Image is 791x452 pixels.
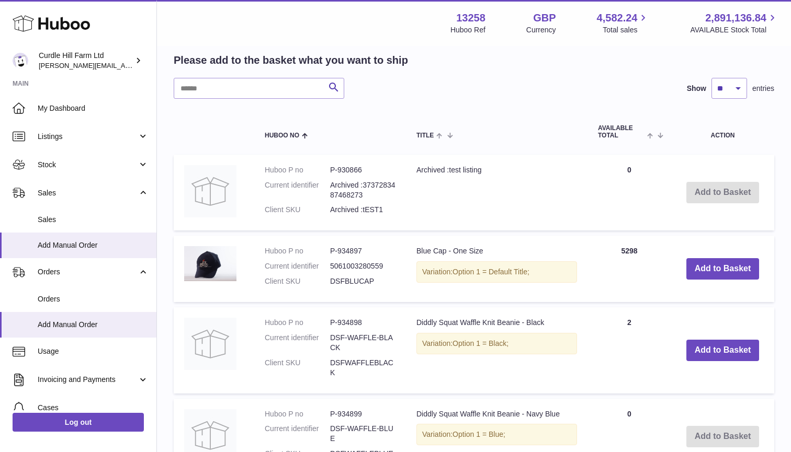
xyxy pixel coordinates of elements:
[13,413,144,432] a: Log out
[265,409,330,419] dt: Huboo P no
[265,261,330,271] dt: Current identifier
[174,53,408,67] h2: Please add to the basket what you want to ship
[38,160,138,170] span: Stock
[38,132,138,142] span: Listings
[406,236,587,302] td: Blue Cap - One Size
[690,11,778,35] a: 2,891,136.84 AVAILABLE Stock Total
[38,294,149,304] span: Orders
[265,318,330,328] dt: Huboo P no
[416,132,434,139] span: Title
[686,258,760,280] button: Add to Basket
[330,424,395,444] dd: DSF-WAFFLE-BLUE
[690,25,778,35] span: AVAILABLE Stock Total
[38,215,149,225] span: Sales
[38,375,138,385] span: Invoicing and Payments
[265,246,330,256] dt: Huboo P no
[330,409,395,419] dd: P-934899
[450,25,485,35] div: Huboo Ref
[330,358,395,378] dd: DSFWAFFLEBLACK
[453,430,505,438] span: Option 1 = Blue;
[265,165,330,175] dt: Huboo P no
[671,114,774,149] th: Action
[330,180,395,200] dd: Archived :3737283487468273
[330,246,395,256] dd: P-934897
[597,11,638,25] span: 4,582.24
[416,424,577,445] div: Variation:
[38,320,149,330] span: Add Manual Order
[330,261,395,271] dd: 5061003280559
[265,180,330,200] dt: Current identifier
[603,25,649,35] span: Total sales
[406,155,587,231] td: Archived :test listing
[330,333,395,353] dd: DSF-WAFFLE-BLACK
[265,424,330,444] dt: Current identifier
[38,240,149,250] span: Add Manual Order
[687,84,706,94] label: Show
[184,318,236,370] img: Diddly Squat Waffle Knit Beanie - Black
[265,333,330,353] dt: Current identifier
[406,307,587,393] td: Diddly Squat Waffle Knit Beanie - Black
[533,11,556,25] strong: GBP
[38,346,149,356] span: Usage
[587,236,671,302] td: 5298
[453,268,529,276] span: Option 1 = Default Title;
[38,403,149,413] span: Cases
[330,205,395,215] dd: Archived :tEST1
[265,205,330,215] dt: Client SKU
[13,53,28,68] img: charlotte@diddlysquatfarmshop.com
[597,11,650,35] a: 4,582.24 Total sales
[686,340,760,361] button: Add to Basket
[265,358,330,378] dt: Client SKU
[184,165,236,217] img: Archived :test listing
[587,307,671,393] td: 2
[330,276,395,286] dd: DSFBLUCAP
[587,155,671,231] td: 0
[38,267,138,277] span: Orders
[453,339,508,347] span: Option 1 = Black;
[184,246,236,281] img: Blue Cap - One Size
[416,261,577,283] div: Variation:
[330,165,395,175] dd: P-930866
[39,61,210,69] span: [PERSON_NAME][EMAIL_ADDRESS][DOMAIN_NAME]
[330,318,395,328] dd: P-934898
[39,51,133,71] div: Curdle Hill Farm Ltd
[752,84,774,94] span: entries
[38,188,138,198] span: Sales
[265,132,299,139] span: Huboo no
[705,11,766,25] span: 2,891,136.84
[526,25,556,35] div: Currency
[456,11,485,25] strong: 13258
[598,125,645,138] span: AVAILABLE Total
[265,276,330,286] dt: Client SKU
[416,333,577,354] div: Variation:
[38,103,149,113] span: My Dashboard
